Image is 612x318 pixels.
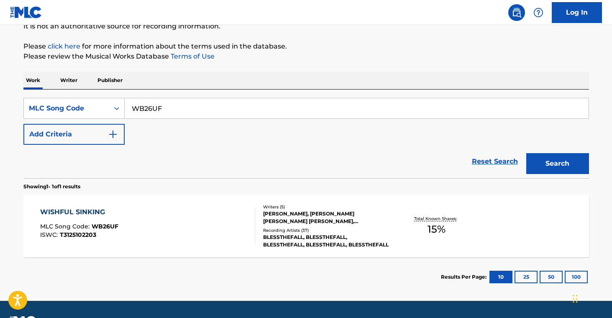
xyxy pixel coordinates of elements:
div: BLESSTHEFALL, BLESSTHEFALL, BLESSTHEFALL, BLESSTHEFALL, BLESSTHEFALL [263,233,389,249]
button: 100 [565,271,588,283]
p: Please for more information about the terms used in the database. [23,41,589,51]
a: Terms of Use [169,52,215,60]
img: help [533,8,543,18]
button: 25 [515,271,538,283]
button: Search [526,153,589,174]
a: Log In [552,2,602,23]
button: 10 [489,271,512,283]
button: 50 [540,271,563,283]
a: Reset Search [468,152,522,171]
span: ISWC : [40,231,60,238]
iframe: Chat Widget [570,278,612,318]
div: Help [530,4,547,21]
img: search [512,8,522,18]
p: Total Known Shares: [414,215,459,222]
img: 9d2ae6d4665cec9f34b9.svg [108,129,118,139]
form: Search Form [23,98,589,178]
button: Add Criteria [23,124,125,145]
a: WISHFUL SINKINGMLC Song Code:WB26UFISWC:T3125102203Writers (5)[PERSON_NAME], [PERSON_NAME] [PERSO... [23,195,589,257]
span: WB26UF [92,223,118,230]
p: Work [23,72,43,89]
p: Please review the Musical Works Database [23,51,589,62]
p: Showing 1 - 1 of 1 results [23,183,80,190]
p: Publisher [95,72,125,89]
div: Drag [573,286,578,311]
div: [PERSON_NAME], [PERSON_NAME] [PERSON_NAME] [PERSON_NAME], [PERSON_NAME] [PERSON_NAME], [PERSON_NAME] [263,210,389,225]
a: Public Search [508,4,525,21]
a: click here [48,42,80,50]
p: It is not an authoritative source for recording information. [23,21,589,31]
div: Recording Artists ( 37 ) [263,227,389,233]
span: T3125102203 [60,231,96,238]
div: MLC Song Code [29,103,104,113]
span: MLC Song Code : [40,223,92,230]
div: WISHFUL SINKING [40,207,118,217]
span: 15 % [428,222,446,237]
img: MLC Logo [10,6,42,18]
p: Writer [58,72,80,89]
div: Writers ( 5 ) [263,204,389,210]
p: Results Per Page: [441,273,489,281]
